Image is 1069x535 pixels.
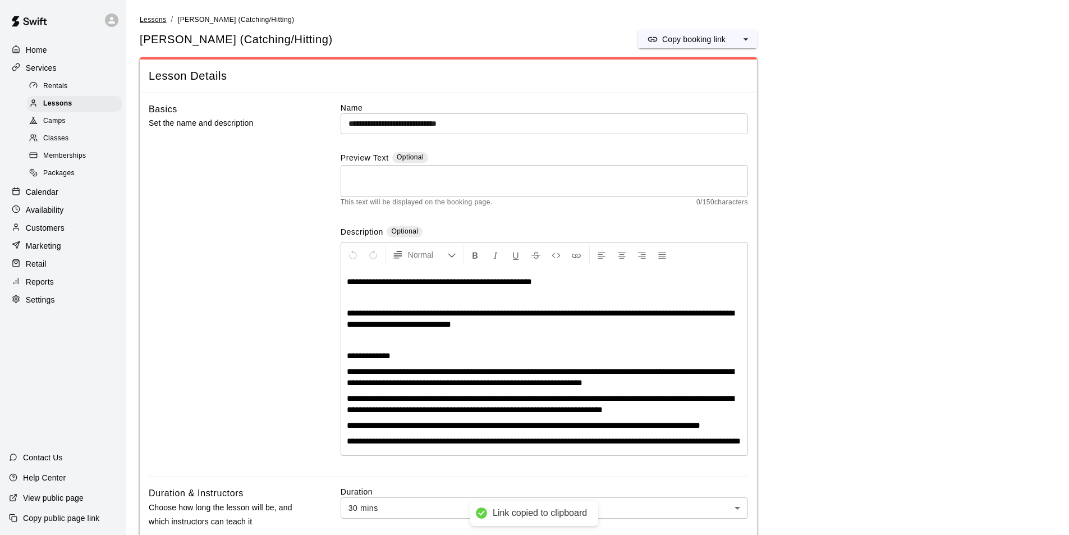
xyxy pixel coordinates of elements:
span: Camps [43,116,66,127]
a: Retail [9,255,117,272]
button: Format Strikethrough [526,245,545,265]
button: Center Align [612,245,631,265]
p: Contact Us [23,452,63,463]
span: Lessons [140,16,167,24]
h5: [PERSON_NAME] (Catching/Hitting) [140,32,333,47]
a: Rentals [27,77,126,95]
p: Retail [26,258,47,269]
a: Lessons [140,15,167,24]
p: Reports [26,276,54,287]
div: split button [638,30,757,48]
p: Copy public page link [23,513,99,524]
button: Formatting Options [388,245,461,265]
a: Memberships [27,148,126,165]
a: Home [9,42,117,58]
label: Name [341,102,748,113]
p: Set the name and description [149,116,305,130]
span: Packages [43,168,75,179]
p: Copy booking link [662,34,726,45]
a: Calendar [9,184,117,200]
span: Lesson Details [149,68,748,84]
label: Duration [341,486,748,497]
span: 0 / 150 characters [696,197,748,208]
span: Classes [43,133,68,144]
button: Format Underline [506,245,525,265]
button: Redo [364,245,383,265]
div: Classes [27,131,122,147]
p: Marketing [26,240,61,252]
span: Lessons [43,98,72,109]
p: Customers [26,222,65,234]
a: Marketing [9,237,117,254]
span: Rentals [43,81,68,92]
div: Camps [27,113,122,129]
span: Memberships [43,150,86,162]
button: Copy booking link [638,30,735,48]
a: Packages [27,165,126,182]
span: [PERSON_NAME] (Catching/Hitting) [178,16,295,24]
span: This text will be displayed on the booking page. [341,197,493,208]
button: Right Align [632,245,652,265]
div: Memberships [27,148,122,164]
p: Choose how long the lesson will be, and which instructors can teach it [149,501,305,529]
p: Home [26,44,47,56]
div: Link copied to clipboard [493,507,587,519]
span: Optional [391,227,418,235]
p: View public page [23,492,84,504]
p: Settings [26,294,55,305]
div: 30 mins [341,497,748,518]
h6: Duration & Instructors [149,486,244,501]
button: Insert Code [547,245,566,265]
div: Rentals [27,79,122,94]
a: Camps [27,113,126,130]
a: Classes [27,130,126,148]
p: Calendar [26,186,58,198]
p: Services [26,62,57,74]
div: Lessons [27,96,122,112]
button: Format Bold [466,245,485,265]
p: Help Center [23,472,66,483]
button: Format Italics [486,245,505,265]
a: Settings [9,291,117,308]
button: Left Align [592,245,611,265]
button: Justify Align [653,245,672,265]
a: Customers [9,220,117,236]
span: Normal [408,249,447,260]
nav: breadcrumb [140,13,1056,26]
a: Availability [9,202,117,218]
label: Description [341,226,383,239]
label: Preview Text [341,152,389,165]
a: Lessons [27,95,126,112]
p: Availability [26,204,64,216]
a: Reports [9,273,117,290]
span: Optional [397,153,424,161]
li: / [171,13,173,25]
a: Services [9,60,117,76]
button: select merge strategy [735,30,757,48]
h6: Basics [149,102,177,117]
button: Undo [343,245,363,265]
div: Packages [27,166,122,181]
button: Insert Link [567,245,586,265]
